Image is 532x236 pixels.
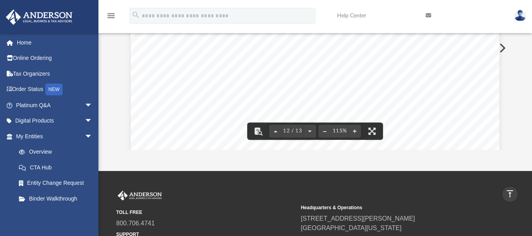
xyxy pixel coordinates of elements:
[301,215,415,222] a: [STREET_ADDRESS][PERSON_NAME]
[6,82,104,98] a: Order StatusNEW
[331,128,348,134] div: Current zoom level
[282,123,304,140] button: 12 / 13
[505,189,515,199] i: vertical_align_top
[11,206,100,222] a: My Blueprint
[132,11,140,19] i: search
[304,123,316,140] button: Next page
[116,209,295,216] small: TOLL FREE
[6,128,104,144] a: My Entitiesarrow_drop_down
[11,144,104,160] a: Overview
[106,15,116,20] a: menu
[301,204,480,211] small: Headquarters & Operations
[85,97,100,113] span: arrow_drop_down
[348,123,361,140] button: Zoom in
[11,160,104,175] a: CTA Hub
[4,9,75,25] img: Anderson Advisors Platinum Portal
[493,37,510,59] button: Next File
[116,220,155,227] a: 800.706.4741
[6,50,104,66] a: Online Ordering
[319,123,331,140] button: Zoom out
[11,175,104,191] a: Entity Change Request
[6,35,104,50] a: Home
[363,123,381,140] button: Enter fullscreen
[6,97,104,113] a: Platinum Q&Aarrow_drop_down
[106,11,116,20] i: menu
[85,128,100,145] span: arrow_drop_down
[282,128,304,134] span: 12 / 13
[85,113,100,129] span: arrow_drop_down
[269,123,282,140] button: Previous page
[514,10,526,21] img: User Pic
[116,191,163,201] img: Anderson Advisors Platinum Portal
[6,66,104,82] a: Tax Organizers
[502,186,518,203] a: vertical_align_top
[45,84,63,95] div: NEW
[6,113,104,129] a: Digital Productsarrow_drop_down
[11,191,104,206] a: Binder Walkthrough
[301,225,402,231] a: [GEOGRAPHIC_DATA][US_STATE]
[250,123,267,140] button: Toggle findbar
